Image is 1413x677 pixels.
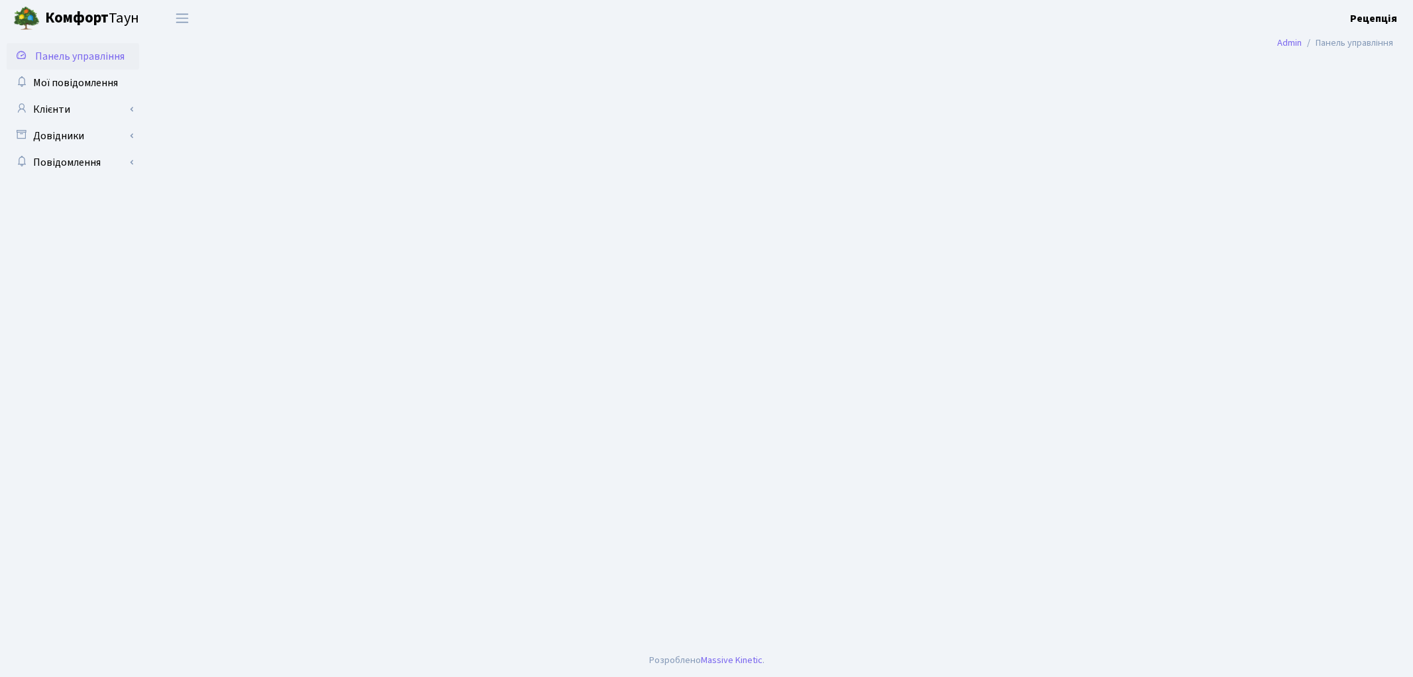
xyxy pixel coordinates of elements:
a: Рецепція [1350,11,1397,27]
b: Комфорт [45,7,109,29]
a: Admin [1277,36,1302,50]
a: Панель управління [7,43,139,70]
span: Таун [45,7,139,30]
span: Мої повідомлення [33,76,118,90]
div: Розроблено . [649,653,764,668]
a: Мої повідомлення [7,70,139,96]
nav: breadcrumb [1257,29,1413,57]
span: Панель управління [35,49,125,64]
li: Панель управління [1302,36,1393,50]
img: logo.png [13,5,40,32]
a: Massive Kinetic [701,653,762,667]
a: Довідники [7,123,139,149]
button: Переключити навігацію [166,7,199,29]
a: Клієнти [7,96,139,123]
b: Рецепція [1350,11,1397,26]
a: Повідомлення [7,149,139,176]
